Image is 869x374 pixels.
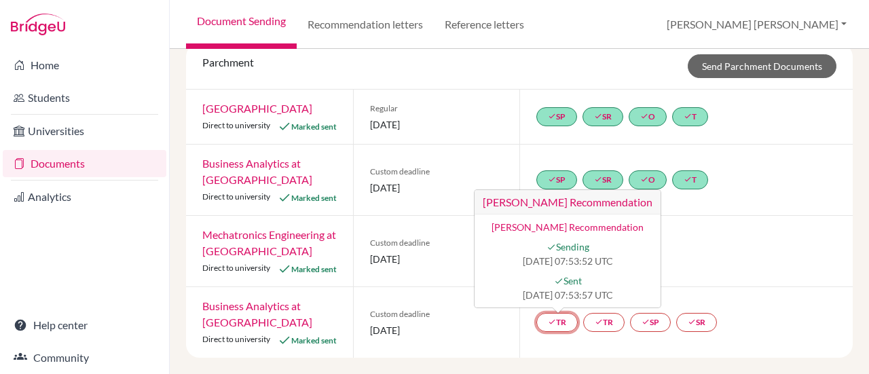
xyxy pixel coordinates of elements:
i: done [642,318,650,326]
span: Marked sent [291,121,337,132]
i: done [554,276,563,286]
i: done [640,112,648,120]
h3: [PERSON_NAME] Recommendation [475,190,661,214]
a: Analytics [3,183,166,210]
button: [PERSON_NAME] [PERSON_NAME] [661,12,853,37]
a: doneSR [676,313,717,332]
span: Parchment [202,56,254,69]
i: done [684,112,692,120]
i: done [594,175,602,183]
a: doneSP [630,313,671,332]
span: [DATE] 07:53:52 UTC [483,254,652,268]
a: doneSP [536,170,577,189]
a: doneSP [536,107,577,126]
i: done [688,318,696,326]
span: [DATE] 07:53:57 UTC [483,288,652,302]
a: doneO [629,107,667,126]
a: Home [3,52,166,79]
i: done [547,242,556,252]
i: done [548,318,556,326]
a: Business Analytics at [GEOGRAPHIC_DATA] [202,157,312,186]
a: [PERSON_NAME] Recommendation [492,221,644,233]
a: Documents [3,150,166,177]
span: Direct to university [202,191,270,202]
i: done [640,175,648,183]
span: [DATE] [370,323,504,337]
i: done [548,112,556,120]
a: Universities [3,117,166,145]
a: Business Analytics at [GEOGRAPHIC_DATA] [202,299,312,329]
img: Bridge-U [11,14,65,35]
span: Custom deadline [370,166,504,178]
span: Marked sent [291,193,337,203]
a: Help center [3,312,166,339]
a: doneTR [583,313,625,332]
a: doneO [629,170,667,189]
i: done [684,175,692,183]
i: done [594,112,602,120]
span: Direct to university [202,120,270,130]
a: Send Parchment Documents [688,54,836,78]
span: Custom deadline [370,237,504,249]
span: [DATE] [370,252,504,266]
span: Regular [370,102,504,115]
a: doneSR [583,107,623,126]
i: done [595,318,603,326]
span: Marked sent [291,335,337,345]
a: Students [3,84,166,111]
span: Sending [483,240,652,254]
i: done [548,175,556,183]
span: [DATE] [370,181,504,195]
span: [DATE] [370,117,504,132]
a: [GEOGRAPHIC_DATA] [202,102,312,115]
a: Mechatronics Engineering at [GEOGRAPHIC_DATA] [202,228,336,257]
span: Custom deadline [370,308,504,320]
span: Marked sent [291,264,337,274]
a: doneT [672,170,708,189]
a: Community [3,344,166,371]
a: doneT [672,107,708,126]
span: Direct to university [202,263,270,273]
a: doneTR[PERSON_NAME] Recommendation [PERSON_NAME] Recommendation doneSending [DATE] 07:53:52 UTC d... [536,313,578,332]
span: Sent [483,274,652,288]
a: doneSR [583,170,623,189]
span: Direct to university [202,334,270,344]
